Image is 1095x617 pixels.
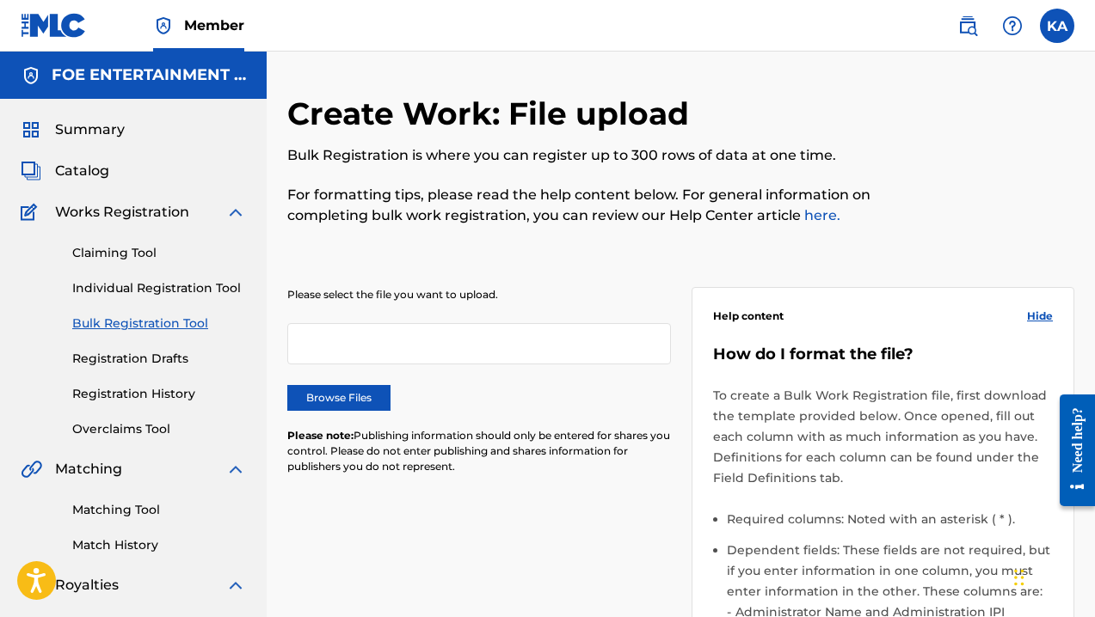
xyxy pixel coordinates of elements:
[950,9,985,43] a: Public Search
[21,161,41,181] img: Catalog
[72,279,246,297] a: Individual Registration Tool
[21,202,43,223] img: Works Registration
[21,161,109,181] a: CatalogCatalog
[72,350,246,368] a: Registration Drafts
[72,501,246,519] a: Matching Tool
[55,119,125,140] span: Summary
[1040,9,1074,43] div: User Menu
[1014,552,1024,603] div: Drag
[55,459,122,480] span: Matching
[225,575,246,596] img: expand
[225,459,246,480] img: expand
[72,244,246,262] a: Claiming Tool
[21,459,42,480] img: Matching
[55,202,189,223] span: Works Registration
[55,575,119,596] span: Royalties
[287,95,698,133] h2: Create Work: File upload
[287,145,894,166] p: Bulk Registration is where you can register up to 300 rows of data at one time.
[21,119,41,140] img: Summary
[21,13,87,38] img: MLC Logo
[72,420,246,438] a: Overclaims Tool
[287,385,391,411] label: Browse Files
[287,429,354,442] span: Please note:
[801,207,840,223] a: here.
[957,15,978,36] img: search
[72,385,246,403] a: Registration History
[52,65,246,85] h5: FOE ENTERTAINMENT PUBLISHING
[72,536,246,554] a: Match History
[287,287,671,302] p: Please select the file you want to upload.
[72,315,246,333] a: Bulk Registration Tool
[727,509,1054,540] li: Required columns: Noted with an asterisk ( * ).
[713,345,1054,364] h5: How do I format the file?
[713,308,784,324] span: Help content
[287,185,894,226] p: For formatting tips, please read the help content below. For general information on completing bu...
[184,15,244,35] span: Member
[713,385,1054,488] p: To create a Bulk Work Registration file, first download the template provided below. Once opened,...
[225,202,246,223] img: expand
[1002,15,1023,36] img: help
[287,428,671,474] p: Publishing information should only be entered for shares you control. Please do not enter publish...
[55,161,109,181] span: Catalog
[21,65,41,86] img: Accounts
[1047,380,1095,522] iframe: Resource Center
[995,9,1030,43] div: Help
[21,119,125,140] a: SummarySummary
[153,15,174,36] img: Top Rightsholder
[1009,535,1095,617] iframe: Chat Widget
[1027,308,1053,324] span: Hide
